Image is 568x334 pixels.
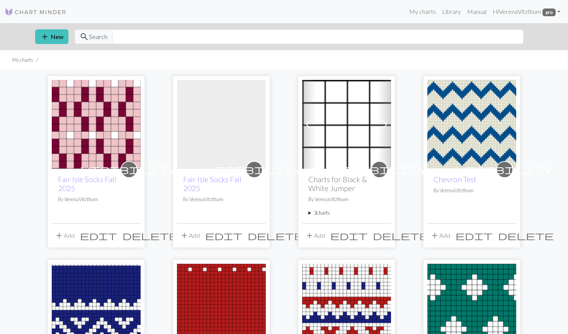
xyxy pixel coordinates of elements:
[456,231,493,240] i: Edit
[52,80,141,169] img: Fair Isle Socks Fall 2025
[370,228,431,243] button: Delete
[205,230,242,241] span: edit
[434,187,510,194] p: By VerenaVitzthum
[305,230,314,241] span: add
[308,175,385,193] h2: Charts for Black & White Jumper
[177,120,266,127] a: Fair Isle Socks Fall 2025
[248,230,303,241] span: delete
[177,228,202,243] button: Add
[52,228,77,243] button: Add
[58,175,116,193] a: Fair Isle Socks Fall 2025
[81,162,177,177] i: private
[464,4,490,19] a: Manual
[122,230,178,241] span: delete
[373,230,429,241] span: delete
[81,163,177,175] span: visibility
[89,32,107,41] span: Search
[456,163,553,175] span: visibility
[205,231,242,240] i: Edit
[52,120,141,127] a: Fair Isle Socks Fall 2025
[206,163,303,175] span: visibility
[331,162,428,177] i: private
[328,228,370,243] button: Edit
[302,303,391,311] a: Sock Test 2
[308,209,385,217] summary: 3charts
[427,80,516,169] img: Chevron Test
[302,228,328,243] button: Add
[52,303,141,311] a: Test
[206,162,303,177] i: private
[120,228,181,243] button: Delete
[302,80,391,169] img: Decrease Section Ribbing to Waist
[80,31,89,42] span: search
[202,228,245,243] button: Edit
[495,228,556,243] button: Delete
[180,230,189,241] span: add
[453,228,495,243] button: Edit
[430,230,439,241] span: add
[456,162,553,177] i: private
[434,175,476,184] a: Chevron Test
[330,230,367,241] span: edit
[12,56,33,64] li: My charts
[35,29,68,44] button: New
[40,31,49,42] span: add
[427,303,516,311] a: Diamonds Test
[177,303,266,311] a: Sock Test 1
[308,196,385,203] p: By VerenaVitzthum
[331,163,428,175] span: visibility
[5,7,66,17] img: Logo
[498,230,554,241] span: delete
[542,8,556,16] span: pro
[456,230,493,241] span: edit
[302,120,391,127] a: Decrease Section Ribbing to Waist
[427,228,453,243] button: Add
[177,80,266,169] img: Fair Isle Socks Fall 2025
[490,4,563,19] a: HiVerenaVitzthum pro
[80,231,117,240] i: Edit
[77,228,120,243] button: Edit
[406,4,439,19] a: My charts
[245,228,306,243] button: Delete
[80,230,117,241] span: edit
[54,230,64,241] span: add
[183,196,260,203] p: By VerenaVitzthum
[330,231,367,240] i: Edit
[439,4,464,19] a: Library
[183,175,241,193] a: Fair Isle Socks Fall 2025
[58,196,134,203] p: By VerenaVitzthum
[427,120,516,127] a: Chevron Test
